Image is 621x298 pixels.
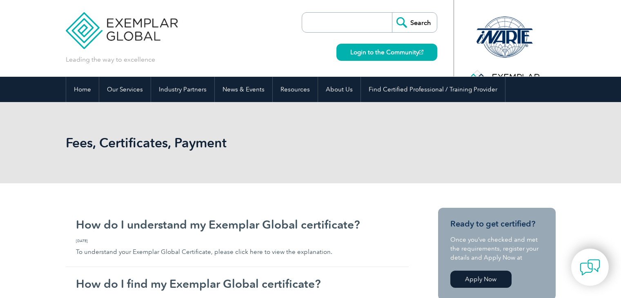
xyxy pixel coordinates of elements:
span: [DATE] [76,238,398,244]
a: Our Services [99,77,151,102]
a: Resources [273,77,318,102]
input: Search [392,13,437,32]
a: Find Certified Professional / Training Provider [361,77,505,102]
a: Login to the Community [336,44,437,61]
a: About Us [318,77,361,102]
img: open_square.png [419,50,423,54]
a: Apply Now [450,271,512,288]
p: Leading the way to excellence [66,55,155,64]
h1: Fees, Certificates, Payment [66,135,379,151]
h2: How do I understand my Exemplar Global certificate? [76,218,398,231]
h3: Ready to get certified? [450,219,543,229]
a: How do I understand my Exemplar Global certificate? [DATE] To understand your Exemplar Global Cer... [66,208,409,267]
p: Once you’ve checked and met the requirements, register your details and Apply Now at [450,235,543,262]
a: Home [66,77,99,102]
h2: How do I find my Exemplar Global certificate? [76,277,398,290]
a: News & Events [215,77,272,102]
img: contact-chat.png [580,257,600,278]
p: To understand your Exemplar Global Certificate, please click here to view the explanation. [76,238,398,256]
a: Industry Partners [151,77,214,102]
